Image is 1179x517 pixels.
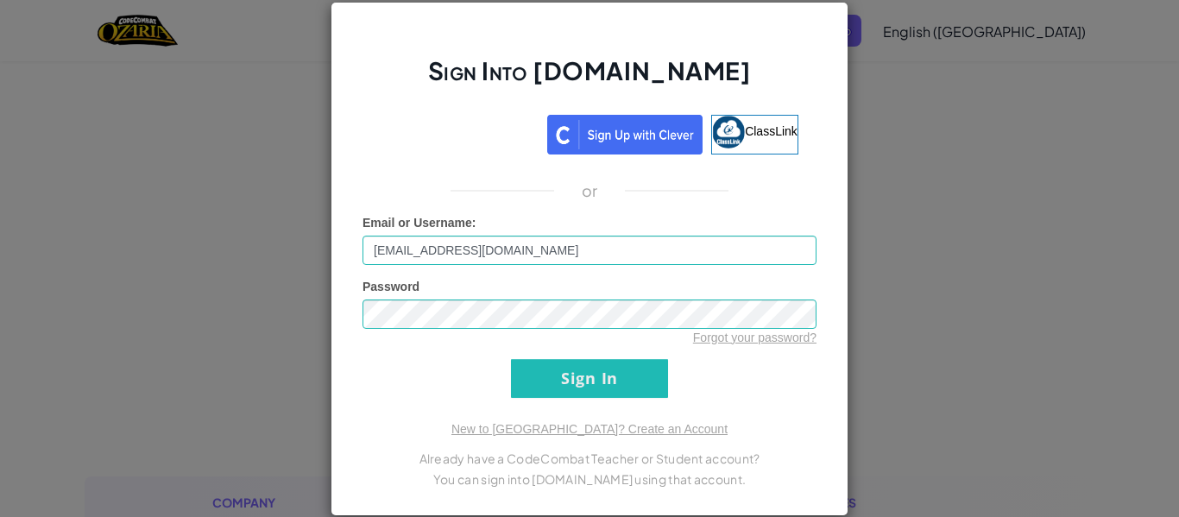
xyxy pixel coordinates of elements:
[693,331,816,344] a: Forgot your password?
[582,180,598,201] p: or
[363,448,816,469] p: Already have a CodeCombat Teacher or Student account?
[363,216,472,230] span: Email or Username
[363,469,816,489] p: You can sign into [DOMAIN_NAME] using that account.
[451,422,728,436] a: New to [GEOGRAPHIC_DATA]? Create an Account
[745,123,798,137] span: ClassLink
[372,113,547,151] iframe: Sign in with Google Button
[547,115,703,154] img: clever_sso_button@2x.png
[712,116,745,148] img: classlink-logo-small.png
[363,54,816,104] h2: Sign Into [DOMAIN_NAME]
[363,280,419,293] span: Password
[511,359,668,398] input: Sign In
[363,214,476,231] label: :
